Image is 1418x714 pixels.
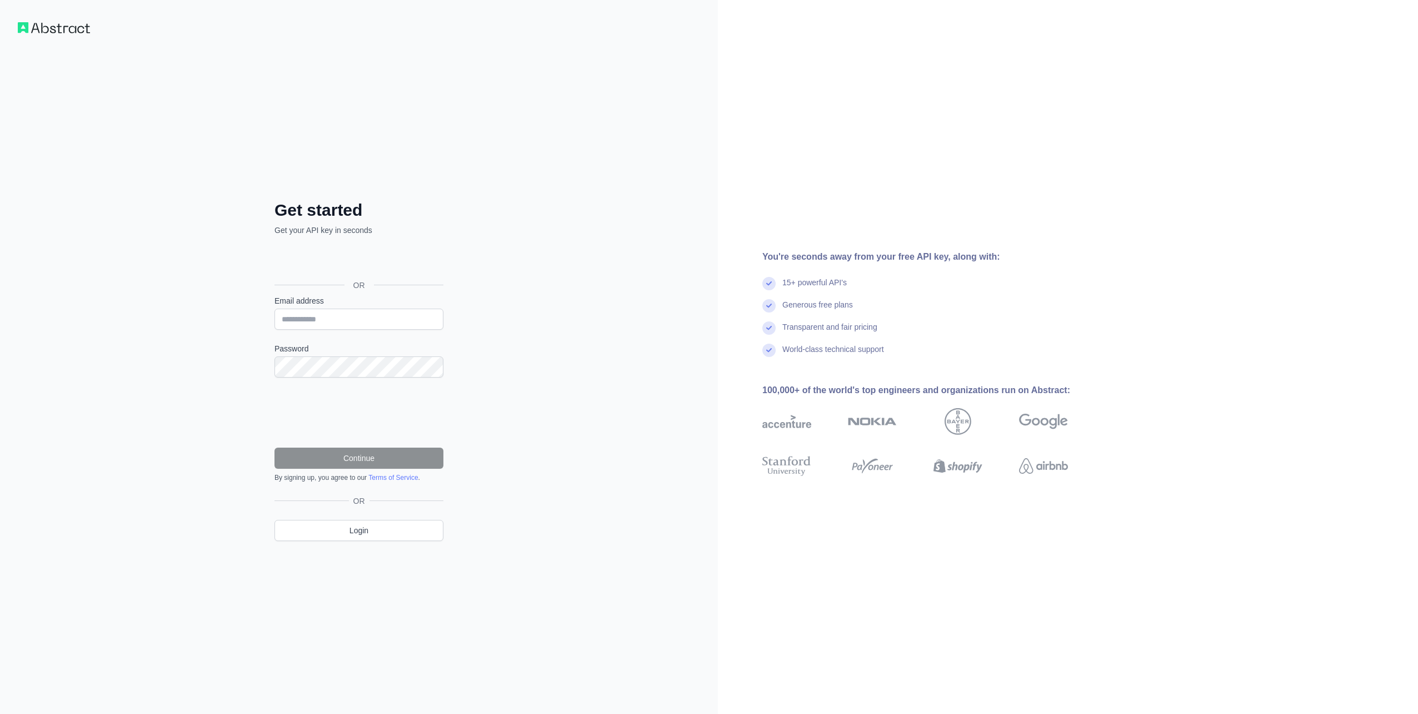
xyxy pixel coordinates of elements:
[1019,408,1068,435] img: google
[762,344,776,357] img: check mark
[945,408,971,435] img: bayer
[344,280,374,291] span: OR
[274,200,443,220] h2: Get started
[762,408,811,435] img: accenture
[269,248,447,272] iframe: Sign in with Google Button
[274,448,443,469] button: Continue
[274,391,443,434] iframe: reCAPTCHA
[848,408,897,435] img: nokia
[848,454,897,478] img: payoneer
[782,344,884,366] div: World-class technical support
[274,520,443,541] a: Login
[368,474,418,482] a: Terms of Service
[274,225,443,236] p: Get your API key in seconds
[762,277,776,290] img: check mark
[274,473,443,482] div: By signing up, you agree to our .
[1019,454,1068,478] img: airbnb
[274,343,443,354] label: Password
[782,277,847,299] div: 15+ powerful API's
[933,454,982,478] img: shopify
[349,495,370,507] span: OR
[762,250,1104,264] div: You're seconds away from your free API key, along with:
[762,454,811,478] img: stanford university
[782,299,853,321] div: Generous free plans
[274,295,443,306] label: Email address
[762,384,1104,397] div: 100,000+ of the world's top engineers and organizations run on Abstract:
[18,22,90,33] img: Workflow
[782,321,877,344] div: Transparent and fair pricing
[762,299,776,313] img: check mark
[762,321,776,335] img: check mark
